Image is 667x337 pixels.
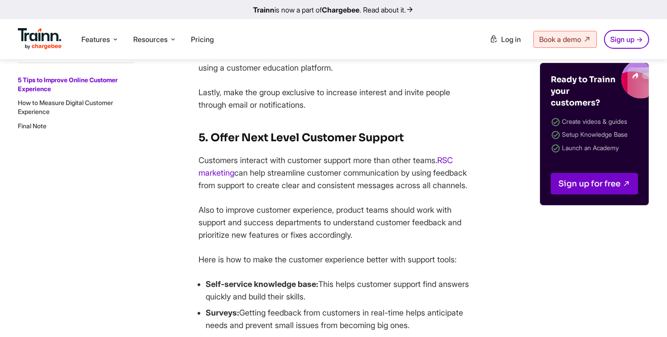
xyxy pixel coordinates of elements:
strong: Surveys: [206,308,239,317]
span: Features [81,34,110,44]
li: Getting feedback from customers in real-time helps anticipate needs and prevent small issues from... [206,307,476,332]
span: Book a demo [539,35,581,44]
p: Customers interact with customer support more than other teams. can help streamline customer comm... [198,154,476,192]
p: Here is how to make the customer experience better with support tools: [198,253,476,266]
li: Launch an Academy [551,142,638,155]
p: Also to improve customer experience, product teams should work with support and success departmen... [198,204,476,241]
iframe: Chat Widget [622,294,667,337]
strong: Self-service knowledge base: [206,279,318,289]
p: Lastly, make the group exclusive to increase interest and invite people through email or notifica... [198,86,476,111]
li: Create videos & guides [551,116,638,129]
a: Sign up for free [551,173,638,194]
span: Resources [133,34,168,44]
a: Pricing [191,35,214,44]
h4: Ready to Trainn your customers? [551,74,618,109]
a: Log in [484,31,526,47]
img: Trainn Logo [18,28,62,50]
span: Log in [501,35,521,44]
b: Trainn [253,5,274,14]
img: Trainn blogs [558,63,649,99]
b: Chargebee [322,5,359,14]
a: 5 Tips to Improve Online Customer Experience [18,76,118,93]
a: Book a demo [533,31,597,48]
a: How to Measure Digital Customer Experience [18,99,113,115]
a: Final Note [18,122,46,129]
li: Setup Knowledge Base [551,129,638,142]
li: This helps customer support find answers quickly and build their skills. [206,278,476,303]
strong: 5. Offer Next Level Customer Support [198,131,404,144]
a: Sign up → [604,30,649,49]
